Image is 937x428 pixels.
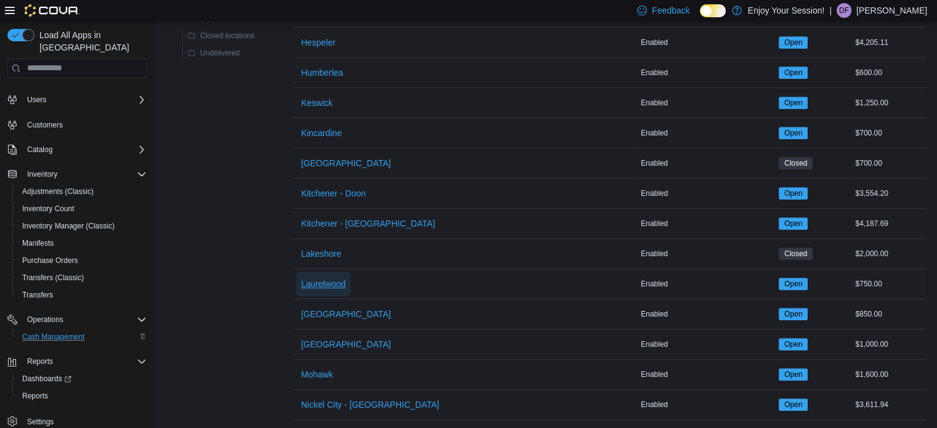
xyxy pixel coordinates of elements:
[839,3,849,18] span: DF
[2,166,152,183] button: Inventory
[296,302,396,326] button: [GEOGRAPHIC_DATA]
[829,3,832,18] p: |
[784,309,802,320] span: Open
[296,362,338,387] button: Mohawk
[296,91,338,115] button: Keswick
[784,97,802,108] span: Open
[638,337,776,352] div: Enabled
[638,277,776,291] div: Enabled
[779,248,813,260] span: Closed
[17,253,147,268] span: Purchase Orders
[17,288,147,302] span: Transfers
[17,253,83,268] a: Purchase Orders
[700,4,726,17] input: Dark Mode
[301,278,346,290] span: Laurelwood
[853,307,927,321] div: $850.00
[853,186,927,201] div: $3,554.20
[301,248,341,260] span: Lakeshore
[17,201,79,216] a: Inventory Count
[748,3,825,18] p: Enjoy Your Session!
[17,219,147,233] span: Inventory Manager (Classic)
[784,158,807,169] span: Closed
[638,307,776,321] div: Enabled
[853,216,927,231] div: $4,187.69
[779,338,808,350] span: Open
[183,28,259,43] button: Closed locations
[22,204,75,214] span: Inventory Count
[12,286,152,304] button: Transfers
[853,35,927,50] div: $4,205.11
[638,35,776,50] div: Enabled
[296,121,347,145] button: Kincardine
[779,308,808,320] span: Open
[17,389,53,403] a: Reports
[853,156,927,171] div: $700.00
[784,339,802,350] span: Open
[17,184,147,199] span: Adjustments (Classic)
[301,398,439,411] span: Nickel City - [GEOGRAPHIC_DATA]
[17,329,89,344] a: Cash Management
[784,278,802,289] span: Open
[296,60,348,85] button: Humberlea
[2,141,152,158] button: Catalog
[22,312,68,327] button: Operations
[296,332,396,357] button: [GEOGRAPHIC_DATA]
[301,308,391,320] span: [GEOGRAPHIC_DATA]
[17,219,120,233] a: Inventory Manager (Classic)
[22,312,147,327] span: Operations
[853,95,927,110] div: $1,250.00
[12,183,152,200] button: Adjustments (Classic)
[22,391,48,401] span: Reports
[301,67,343,79] span: Humberlea
[22,142,57,157] button: Catalog
[301,97,333,109] span: Keswick
[2,353,152,370] button: Reports
[784,399,802,410] span: Open
[27,417,54,427] span: Settings
[27,145,52,155] span: Catalog
[22,187,94,196] span: Adjustments (Classic)
[12,269,152,286] button: Transfers (Classic)
[779,398,808,411] span: Open
[638,246,776,261] div: Enabled
[200,31,254,41] span: Closed locations
[853,397,927,412] div: $3,611.94
[301,338,391,350] span: [GEOGRAPHIC_DATA]
[779,67,808,79] span: Open
[779,97,808,109] span: Open
[638,65,776,80] div: Enabled
[638,397,776,412] div: Enabled
[22,118,68,132] a: Customers
[17,236,59,251] a: Manifests
[853,65,927,80] div: $600.00
[12,387,152,405] button: Reports
[27,315,63,325] span: Operations
[17,184,99,199] a: Adjustments (Classic)
[296,211,440,236] button: Kitchener - [GEOGRAPHIC_DATA]
[853,367,927,382] div: $1,600.00
[27,95,46,105] span: Users
[2,311,152,328] button: Operations
[22,354,147,369] span: Reports
[17,236,147,251] span: Manifests
[22,92,147,107] span: Users
[22,238,54,248] span: Manifests
[779,187,808,200] span: Open
[22,332,84,342] span: Cash Management
[638,186,776,201] div: Enabled
[17,371,147,386] span: Dashboards
[837,3,851,18] div: Dylan Fisher
[17,288,58,302] a: Transfers
[22,374,71,384] span: Dashboards
[779,217,808,230] span: Open
[296,272,351,296] button: Laurelwood
[853,246,927,261] div: $2,000.00
[779,157,813,169] span: Closed
[22,117,147,132] span: Customers
[27,169,57,179] span: Inventory
[784,127,802,139] span: Open
[22,273,84,283] span: Transfers (Classic)
[301,187,366,200] span: Kitchener - Doon
[296,392,444,417] button: Nickel City - [GEOGRAPHIC_DATA]
[12,217,152,235] button: Inventory Manager (Classic)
